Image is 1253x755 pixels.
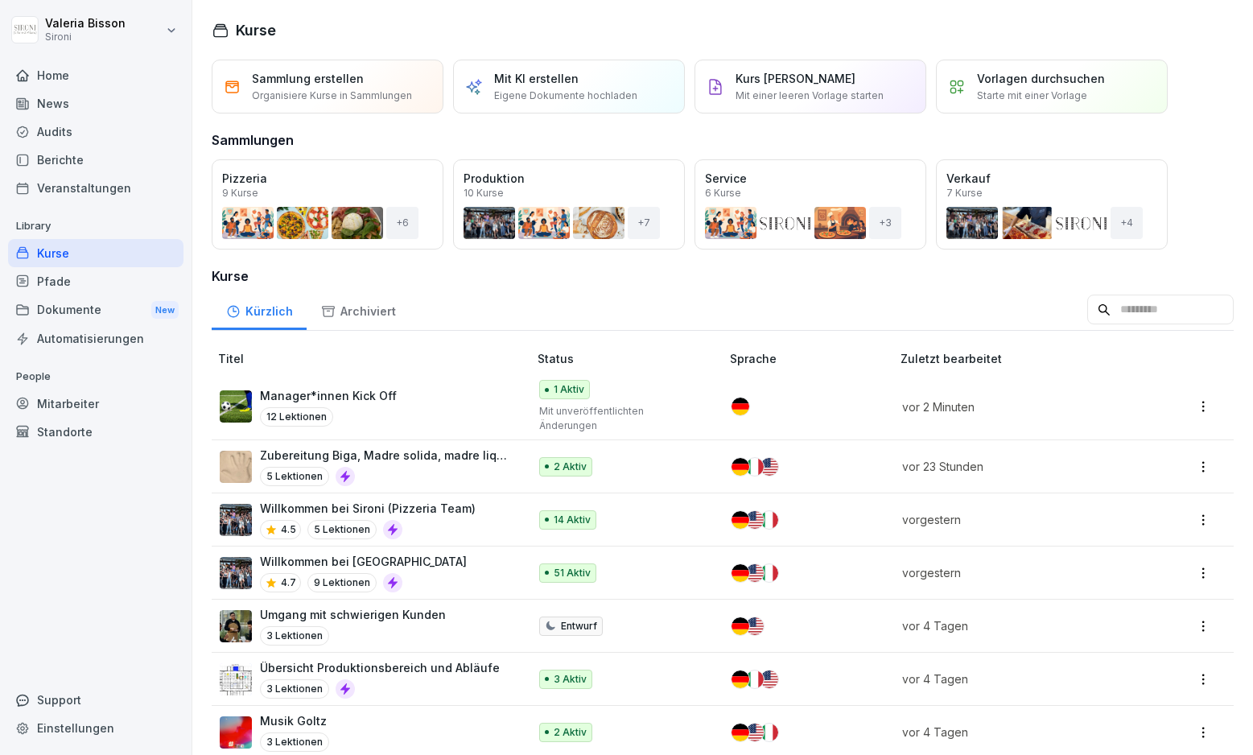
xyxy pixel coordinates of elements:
[539,404,704,433] p: Mit unveröffentlichten Änderungen
[220,610,252,642] img: ibmq16c03v2u1873hyb2ubud.png
[732,398,749,415] img: de.svg
[218,350,531,367] p: Titel
[554,725,587,740] p: 2 Aktiv
[746,511,764,529] img: us.svg
[946,188,983,198] p: 7 Kurse
[260,447,512,464] p: Zubereitung Biga, Madre solida, madre liquida
[746,458,764,476] img: it.svg
[902,724,1129,741] p: vor 4 Tagen
[746,724,764,741] img: us.svg
[260,467,329,486] p: 5 Lektionen
[8,239,183,267] a: Kurse
[869,207,901,239] div: + 3
[281,522,296,537] p: 4.5
[260,500,476,517] p: Willkommen bei Sironi (Pizzeria Team)
[260,659,500,676] p: Übersicht Produktionsbereich und Abläufe
[8,174,183,202] a: Veranstaltungen
[212,289,307,330] a: Kürzlich
[902,398,1129,415] p: vor 2 Minuten
[732,511,749,529] img: de.svg
[260,553,467,570] p: Willkommen bei [GEOGRAPHIC_DATA]
[252,89,412,103] p: Organisiere Kurse in Sammlungen
[554,460,587,474] p: 2 Aktiv
[222,170,433,187] p: Pizzeria
[8,267,183,295] a: Pfade
[760,724,778,741] img: it.svg
[220,716,252,749] img: yh4wz2vfvintp4rn1kv0mog4.png
[732,617,749,635] img: de.svg
[732,564,749,582] img: de.svg
[281,576,296,590] p: 4.7
[554,382,584,397] p: 1 Aktiv
[732,724,749,741] img: de.svg
[45,31,126,43] p: Sironi
[902,458,1129,475] p: vor 23 Stunden
[736,70,855,87] p: Kurs [PERSON_NAME]
[464,188,504,198] p: 10 Kurse
[936,159,1168,250] a: Verkauf7 Kurse+4
[760,458,778,476] img: us.svg
[902,670,1129,687] p: vor 4 Tagen
[746,564,764,582] img: us.svg
[8,118,183,146] div: Audits
[220,557,252,589] img: xmkdnyjyz2x3qdpcryl1xaw9.png
[8,89,183,118] div: News
[494,89,637,103] p: Eigene Dokumente hochladen
[260,606,446,623] p: Umgang mit schwierigen Kunden
[8,364,183,390] p: People
[554,566,591,580] p: 51 Aktiv
[732,670,749,688] img: de.svg
[220,390,252,423] img: i4ui5288c8k9896awxn1tre9.png
[554,672,587,687] p: 3 Aktiv
[236,19,276,41] h1: Kurse
[8,324,183,353] a: Automatisierungen
[760,564,778,582] img: it.svg
[8,686,183,714] div: Support
[730,350,894,367] p: Sprache
[260,387,397,404] p: Manager*innen Kick Off
[260,679,329,699] p: 3 Lektionen
[760,511,778,529] img: it.svg
[561,619,597,633] p: Entwurf
[705,188,741,198] p: 6 Kurse
[222,188,258,198] p: 9 Kurse
[307,520,377,539] p: 5 Lektionen
[1111,207,1143,239] div: + 4
[538,350,723,367] p: Status
[220,451,252,483] img: ekvwbgorvm2ocewxw43lsusz.png
[252,70,364,87] p: Sammlung erstellen
[307,573,377,592] p: 9 Lektionen
[8,146,183,174] div: Berichte
[901,350,1148,367] p: Zuletzt bearbeitet
[732,458,749,476] img: de.svg
[8,213,183,239] p: Library
[307,289,410,330] a: Archiviert
[8,61,183,89] a: Home
[260,626,329,646] p: 3 Lektionen
[464,170,674,187] p: Produktion
[760,670,778,688] img: us.svg
[212,159,443,250] a: Pizzeria9 Kurse+6
[977,89,1087,103] p: Starte mit einer Vorlage
[220,663,252,695] img: yywuv9ckt9ax3nq56adns8w7.png
[902,564,1129,581] p: vorgestern
[902,617,1129,634] p: vor 4 Tagen
[45,17,126,31] p: Valeria Bisson
[260,732,329,752] p: 3 Lektionen
[746,670,764,688] img: it.svg
[695,159,926,250] a: Service6 Kurse+3
[386,207,418,239] div: + 6
[946,170,1157,187] p: Verkauf
[260,407,333,427] p: 12 Lektionen
[260,712,329,729] p: Musik Goltz
[8,390,183,418] a: Mitarbeiter
[212,130,294,150] h3: Sammlungen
